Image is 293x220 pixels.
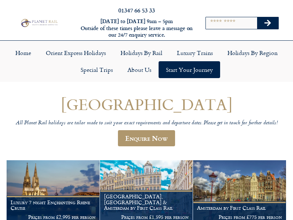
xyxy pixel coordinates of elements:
a: Orient Express Holidays [38,44,113,61]
p: All Planet Rail holidays are tailor made to suit your exact requirements and departure dates. Ple... [7,120,286,127]
a: Home [8,44,38,61]
a: Luxury Trains [170,44,220,61]
p: Prices from £1,595 per person [104,214,189,220]
h1: Amsterdam by First Class Rail [197,205,282,211]
a: Holidays by Region [220,44,285,61]
button: Search [257,17,278,29]
p: Prices from £775 per person [197,214,282,220]
a: 01347 66 53 33 [118,6,155,14]
img: Planet Rail Train Holidays Logo [19,18,59,27]
a: Holidays by Rail [113,44,170,61]
a: Special Trips [73,61,120,78]
h1: [GEOGRAPHIC_DATA], [GEOGRAPHIC_DATA] & Amsterdam by First Class Rail [104,194,189,211]
a: Enquire Now [118,130,175,146]
a: Start your Journey [159,61,220,78]
a: About Us [120,61,159,78]
nav: Menu [4,44,289,78]
h1: Luxury 7 night Enchanting Rhine Cruise [11,199,96,211]
h1: [GEOGRAPHIC_DATA] [7,96,286,113]
p: Prices from £2,995 per person [11,214,96,220]
h6: [DATE] to [DATE] 9am – 5pm Outside of these times please leave a message on our 24/7 enquiry serv... [80,18,193,38]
